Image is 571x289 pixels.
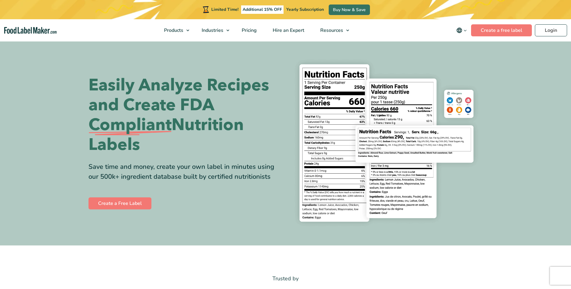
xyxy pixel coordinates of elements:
[265,19,311,41] a: Hire an Expert
[88,162,281,182] div: Save time and money, create your own label in minutes using our 500k+ ingredient database built b...
[194,19,232,41] a: Industries
[240,27,257,34] span: Pricing
[200,27,224,34] span: Industries
[329,5,370,15] a: Buy Now & Save
[241,5,284,14] span: Additional 15% OFF
[88,274,483,283] p: Trusted by
[234,19,263,41] a: Pricing
[88,197,151,209] a: Create a Free Label
[312,19,352,41] a: Resources
[88,115,172,135] span: Compliant
[211,7,238,12] span: Limited Time!
[452,24,471,36] button: Change language
[4,27,57,34] a: Food Label Maker homepage
[286,7,324,12] span: Yearly Subscription
[535,24,567,36] a: Login
[471,24,532,36] a: Create a free label
[271,27,305,34] span: Hire an Expert
[318,27,344,34] span: Resources
[162,27,184,34] span: Products
[88,75,281,155] h1: Easily Analyze Recipes and Create FDA Nutrition Labels
[156,19,192,41] a: Products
